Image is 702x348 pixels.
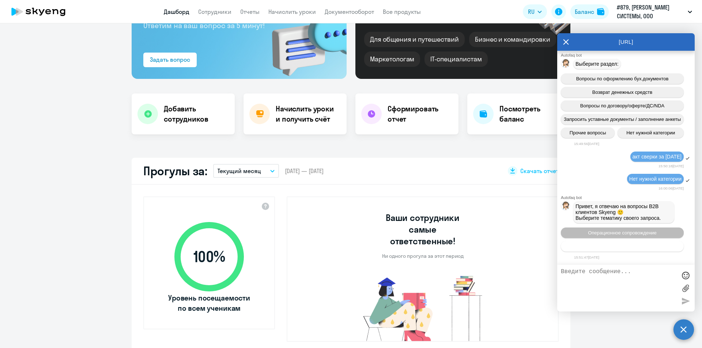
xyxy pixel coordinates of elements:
span: Нет нужной категории [626,130,675,135]
time: 15:50:18[DATE] [658,164,684,168]
span: Уровень посещаемости по всем ученикам [167,293,251,313]
label: Лимит 10 файлов [680,283,691,294]
span: RU [528,7,535,16]
button: Тематики документооборот [561,241,684,252]
h2: Прогулы за: [143,164,207,178]
p: Ни одного прогула за этот период [382,253,464,259]
span: Вопросы по договору/оферте/ДС/NDA [580,103,664,108]
div: Для общения и путешествий [364,32,465,47]
button: Нет нужной категории [618,127,684,138]
span: Возврат денежных средств [592,89,652,95]
time: 16:00:06[DATE] [658,186,684,190]
a: Начислить уроки [268,8,316,15]
button: Текущий месяц [213,164,279,178]
button: Балансbalance [570,4,609,19]
div: Autofaq bot [561,53,695,57]
span: Скачать отчет [520,167,559,175]
img: bot avatar [561,59,570,70]
time: 15:49:56[DATE] [574,142,599,146]
button: Запросить уставные документы / заполнение анкеты [561,114,684,125]
img: balance [597,8,604,15]
p: #879, [PERSON_NAME] СИСТЕМЫ, ООО [617,3,685,20]
div: Баланс [575,7,594,16]
div: Маркетологам [364,51,420,67]
time: 15:51:47[DATE] [574,255,599,259]
h4: Начислить уроки и получить счёт [276,104,339,124]
a: Все продукты [383,8,421,15]
span: акт сверки за [DATE] [633,154,682,160]
h4: Посмотреть баланс [499,104,565,124]
span: Тематики документооборот [592,244,653,249]
h3: Ваши сотрудники самые ответственные! [376,212,470,247]
button: Прочие вопросы [561,127,615,138]
span: [DATE] — [DATE] [285,167,324,175]
img: bot avatar [561,202,570,212]
span: Операционное сопровождение [588,230,657,236]
span: Вопросы по оформлению бух.документов [576,76,669,81]
div: Autofaq bot [561,195,695,200]
span: Выберите раздел: [575,61,619,67]
button: Вопросы по договору/оферте/ДС/NDA [561,100,684,111]
div: Бизнес и командировки [469,32,556,47]
h4: Добавить сотрудников [164,104,229,124]
p: Текущий месяц [218,167,261,175]
span: Прочие вопросы [570,130,606,135]
a: Отчеты [240,8,260,15]
span: Привет, я отвечаю на вопросы B2B клиентов Skyeng 🙂 Выберите тематику своего запроса. [575,203,661,221]
div: IT-специалистам [424,51,487,67]
span: Нет нужной категории [629,176,682,182]
span: 100 % [167,248,251,265]
a: Дашборд [164,8,189,15]
button: #879, [PERSON_NAME] СИСТЕМЫ, ООО [613,3,696,20]
button: RU [523,4,547,19]
a: Сотрудники [198,8,231,15]
button: Операционное сопровождение [561,227,684,238]
img: no-truants [350,274,496,341]
a: Документооборот [325,8,374,15]
span: Запросить уставные документы / заполнение анкеты [564,116,681,122]
button: Вопросы по оформлению бух.документов [561,73,684,84]
div: Задать вопрос [150,55,190,64]
h4: Сформировать отчет [388,104,453,124]
button: Возврат денежных средств [561,87,684,97]
button: Задать вопрос [143,53,197,67]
